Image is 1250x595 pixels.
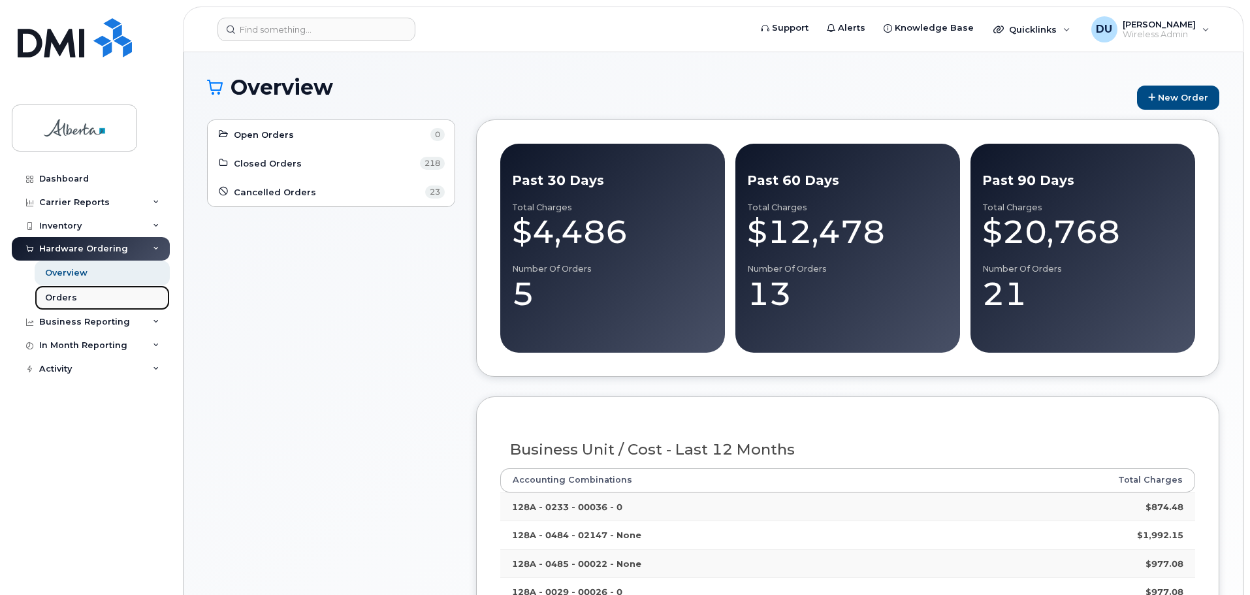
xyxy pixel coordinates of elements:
div: Number of Orders [747,264,948,274]
a: Closed Orders 218 [217,155,445,171]
div: Total Charges [982,202,1183,213]
div: Number of Orders [982,264,1183,274]
div: 21 [982,274,1183,314]
a: Open Orders 0 [217,127,445,142]
strong: $874.48 [1146,502,1183,512]
span: 23 [425,185,445,199]
h1: Overview [207,76,1130,99]
strong: 128A - 0233 - 00036 - 0 [512,502,622,512]
strong: $1,992.15 [1137,530,1183,540]
strong: 128A - 0485 - 00022 - None [512,558,641,569]
span: 218 [420,157,445,170]
div: Number of Orders [512,264,713,274]
th: Total Charges [940,468,1195,492]
div: Past 90 Days [982,171,1183,190]
span: Open Orders [234,129,294,141]
a: Cancelled Orders 23 [217,184,445,200]
div: 13 [747,274,948,314]
span: 0 [430,128,445,141]
th: Accounting Combinations [500,468,940,492]
h3: Business Unit / Cost - Last 12 Months [510,442,1186,458]
strong: $977.08 [1146,558,1183,569]
div: 5 [512,274,713,314]
div: Past 60 Days [747,171,948,190]
div: Past 30 Days [512,171,713,190]
div: $4,486 [512,212,713,251]
div: Total Charges [512,202,713,213]
div: $20,768 [982,212,1183,251]
span: Closed Orders [234,157,302,170]
div: $12,478 [747,212,948,251]
strong: 128A - 0484 - 02147 - None [512,530,641,540]
span: Cancelled Orders [234,186,316,199]
div: Total Charges [747,202,948,213]
a: New Order [1137,86,1219,110]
